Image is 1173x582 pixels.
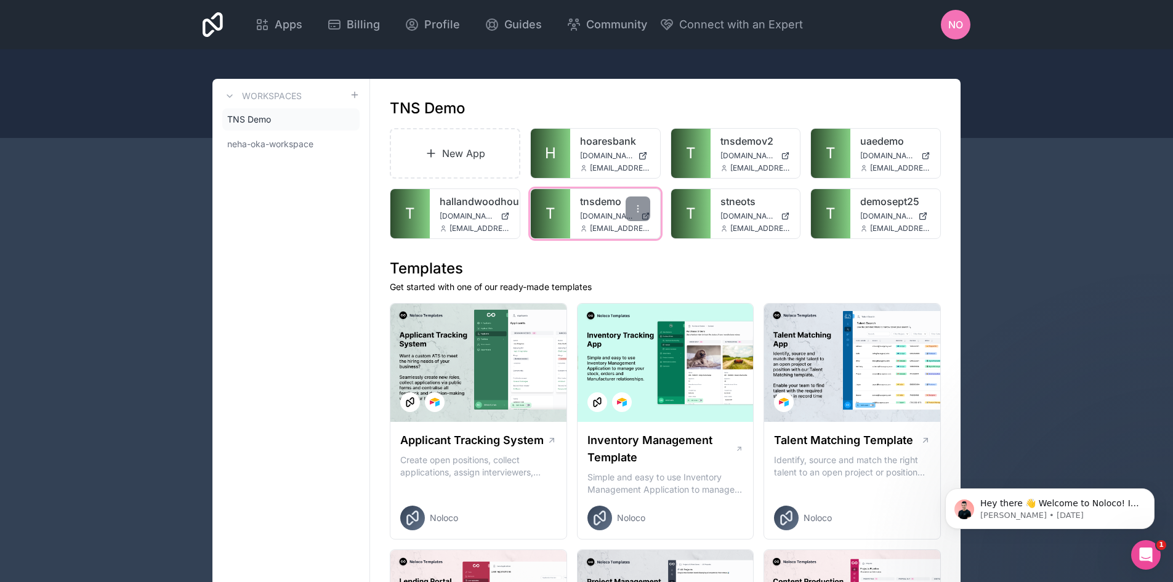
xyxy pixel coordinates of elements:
[400,454,557,479] p: Create open positions, collect applications, assign interviewers, centralise candidate feedback a...
[242,90,302,102] h3: Workspaces
[720,211,776,221] span: [DOMAIN_NAME]
[390,281,941,293] p: Get started with one of our ready-made templates
[580,211,636,221] span: [DOMAIN_NAME]
[927,463,1173,549] iframe: Intercom notifications message
[557,11,657,38] a: Community
[811,189,850,238] a: T
[227,138,313,150] span: neha-oka-workspace
[720,151,776,161] span: [DOMAIN_NAME]
[1131,540,1161,570] iframe: Intercom live chat
[720,134,791,148] a: tnsdemov2
[405,204,415,224] span: T
[440,194,510,209] a: hallandwoodhouse
[860,211,930,221] a: [DOMAIN_NAME]
[948,17,963,32] span: NO
[659,16,803,33] button: Connect with an Expert
[860,151,916,161] span: [DOMAIN_NAME]
[222,108,360,131] a: TNS Demo
[440,211,496,221] span: [DOMAIN_NAME]
[580,134,650,148] a: hoaresbank
[720,151,791,161] a: [DOMAIN_NAME]
[227,113,271,126] span: TNS Demo
[390,189,430,238] a: T
[430,397,440,407] img: Airtable Logo
[617,512,645,524] span: Noloco
[400,432,544,449] h1: Applicant Tracking System
[390,99,466,118] h1: TNS Demo
[804,512,832,524] span: Noloco
[860,134,930,148] a: uaedemo
[531,189,570,238] a: T
[779,397,789,407] img: Airtable Logo
[275,16,302,33] span: Apps
[580,194,650,209] a: tnsdemo
[730,224,791,233] span: [EMAIL_ADDRESS][DOMAIN_NAME]
[390,128,520,179] a: New App
[826,204,836,224] span: T
[531,129,570,178] a: H
[870,224,930,233] span: [EMAIL_ADDRESS][DOMAIN_NAME]
[545,143,556,163] span: H
[671,189,711,238] a: T
[440,211,510,221] a: [DOMAIN_NAME]
[222,89,302,103] a: Workspaces
[826,143,836,163] span: T
[580,211,650,221] a: [DOMAIN_NAME]
[504,16,542,33] span: Guides
[774,432,913,449] h1: Talent Matching Template
[590,224,650,233] span: [EMAIL_ADDRESS][DOMAIN_NAME]
[1156,540,1166,550] span: 1
[347,16,380,33] span: Billing
[587,432,735,466] h1: Inventory Management Template
[686,143,696,163] span: T
[430,512,458,524] span: Noloco
[720,211,791,221] a: [DOMAIN_NAME]
[860,194,930,209] a: demosept25
[587,471,744,496] p: Simple and easy to use Inventory Management Application to manage your stock, orders and Manufact...
[222,133,360,155] a: neha-oka-workspace
[390,259,941,278] h1: Templates
[730,163,791,173] span: [EMAIL_ADDRESS][DOMAIN_NAME]
[774,454,930,479] p: Identify, source and match the right talent to an open project or position with our Talent Matchi...
[580,151,633,161] span: [DOMAIN_NAME]
[671,129,711,178] a: T
[317,11,390,38] a: Billing
[720,194,791,209] a: stneots
[546,204,555,224] span: T
[679,16,803,33] span: Connect with an Expert
[449,224,510,233] span: [EMAIL_ADDRESS][DOMAIN_NAME]
[686,204,696,224] span: T
[395,11,470,38] a: Profile
[860,151,930,161] a: [DOMAIN_NAME]
[617,397,627,407] img: Airtable Logo
[870,163,930,173] span: [EMAIL_ADDRESS][DOMAIN_NAME]
[811,129,850,178] a: T
[860,211,913,221] span: [DOMAIN_NAME]
[424,16,460,33] span: Profile
[475,11,552,38] a: Guides
[590,163,650,173] span: [EMAIL_ADDRESS][DOMAIN_NAME]
[245,11,312,38] a: Apps
[586,16,647,33] span: Community
[580,151,650,161] a: [DOMAIN_NAME]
